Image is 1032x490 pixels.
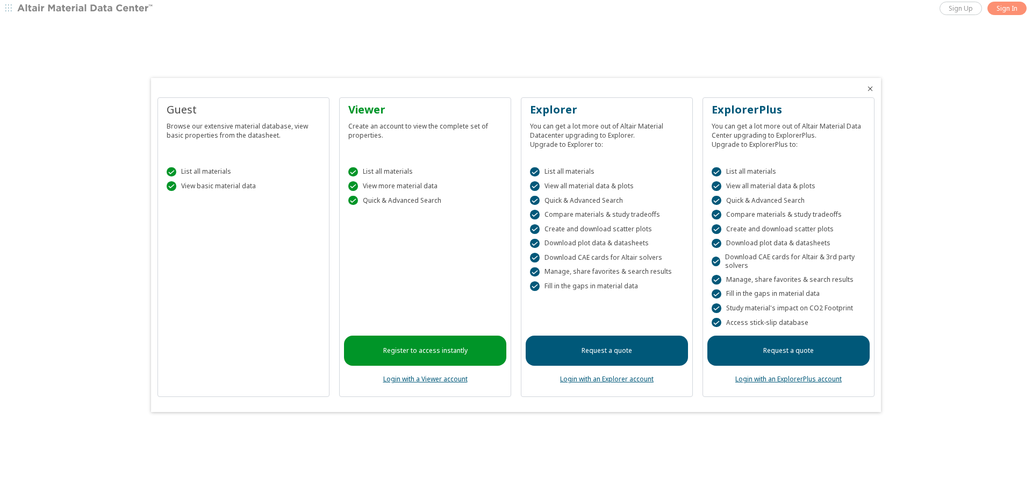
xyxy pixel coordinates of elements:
[712,239,865,248] div: Download plot data & datasheets
[712,289,721,299] div: 
[167,167,320,177] div: List all materials
[167,167,176,177] div: 
[530,253,684,262] div: Download CAE cards for Altair solvers
[344,336,506,366] a: Register to access instantly
[530,267,540,277] div: 
[530,239,684,248] div: Download plot data & datasheets
[712,253,865,270] div: Download CAE cards for Altair & 3rd party solvers
[167,117,320,140] div: Browse our extensive material database, view basic properties from the datasheet.
[530,281,684,291] div: Fill in the gaps in material data
[167,181,320,191] div: View basic material data
[712,289,865,299] div: Fill in the gaps in material data
[167,181,176,191] div: 
[348,167,358,177] div: 
[348,181,502,191] div: View more material data
[526,336,688,366] a: Request a quote
[712,196,865,205] div: Quick & Advanced Search
[530,102,684,117] div: Explorer
[383,374,468,384] a: Login with a Viewer account
[530,267,684,277] div: Manage, share favorites & search results
[530,196,540,205] div: 
[712,303,721,313] div: 
[348,181,358,191] div: 
[530,224,684,234] div: Create and download scatter plots
[348,117,502,140] div: Create an account to view the complete set of properties.
[530,253,540,262] div: 
[348,196,502,205] div: Quick & Advanced Search
[348,196,358,205] div: 
[866,84,875,93] button: Close
[707,336,870,366] a: Request a quote
[530,181,684,191] div: View all material data & plots
[712,275,721,285] div: 
[712,239,721,248] div: 
[530,210,684,219] div: Compare materials & study tradeoffs
[530,167,684,177] div: List all materials
[530,181,540,191] div: 
[530,167,540,177] div: 
[712,167,865,177] div: List all materials
[530,210,540,219] div: 
[712,303,865,313] div: Study material's impact on CO2 Footprint
[348,102,502,117] div: Viewer
[530,281,540,291] div: 
[530,117,684,149] div: You can get a lot more out of Altair Material Datacenter upgrading to Explorer. Upgrade to Explor...
[530,239,540,248] div: 
[712,102,865,117] div: ExplorerPlus
[712,181,721,191] div: 
[712,318,721,328] div: 
[712,257,720,266] div: 
[712,117,865,149] div: You can get a lot more out of Altair Material Data Center upgrading to ExplorerPlus. Upgrade to E...
[712,181,865,191] div: View all material data & plots
[712,224,721,234] div: 
[735,374,842,384] a: Login with an ExplorerPlus account
[167,102,320,117] div: Guest
[530,224,540,234] div: 
[712,196,721,205] div: 
[712,275,865,285] div: Manage, share favorites & search results
[712,224,865,234] div: Create and download scatter plots
[712,167,721,177] div: 
[530,196,684,205] div: Quick & Advanced Search
[712,318,865,328] div: Access stick-slip database
[712,210,721,219] div: 
[712,210,865,219] div: Compare materials & study tradeoffs
[348,167,502,177] div: List all materials
[560,374,654,384] a: Login with an Explorer account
